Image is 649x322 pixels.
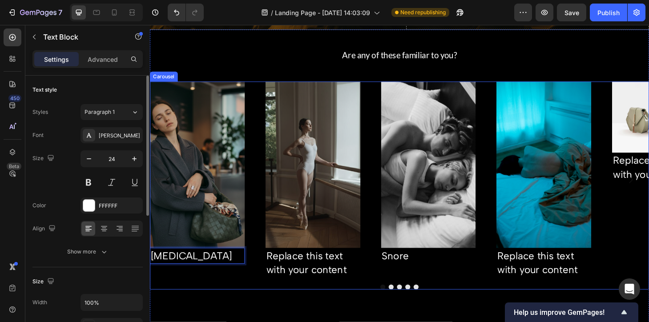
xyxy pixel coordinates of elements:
[32,298,47,306] div: Width
[2,51,28,59] div: Carousel
[32,86,57,94] div: Text style
[371,60,472,238] img: gempages_583951056501736276-e7d7f53d-76e5-4ea9-8c70-32d0139b04bc.jpg
[514,307,629,318] button: Show survey - Help us improve GemPages!
[564,9,579,16] span: Save
[32,131,44,139] div: Font
[502,153,527,178] button: Carousel Next Arrow
[124,60,225,238] img: gempages_583951056501736276-ce4ab77e-2276-4cf7-a92c-1cea03139031.png
[32,153,56,165] div: Size
[32,201,46,209] div: Color
[168,4,204,21] div: Undo/Redo
[282,278,287,283] button: Dot
[32,244,143,260] button: Show more
[494,60,596,137] img: image_demo.jpg
[1,239,101,254] p: [MEDICAL_DATA]
[43,32,119,42] p: Text Block
[4,4,66,21] button: 7
[58,7,62,18] p: 7
[275,8,370,17] span: Landing Page - [DATE] 14:03:09
[619,278,640,300] div: Open Intercom Messenger
[99,132,141,140] div: [PERSON_NAME]
[371,238,472,270] div: Replace this text with your content
[255,278,261,283] button: Dot
[273,278,278,283] button: Dot
[246,278,252,283] button: Dot
[248,239,348,254] p: Snore
[597,8,620,17] div: Publish
[32,276,56,288] div: Size
[247,60,349,238] img: gempages_583951056501736276-bb6b265c-25bc-45bc-8af4-3c64987bd7a3.jpg
[7,163,21,170] div: Beta
[32,223,57,235] div: Align
[264,278,270,283] button: Dot
[514,308,619,317] span: Help us improve GemPages!
[271,8,273,17] span: /
[67,247,109,256] div: Show more
[7,153,32,178] button: Carousel Back Arrow
[85,108,115,116] span: Paragraph 1
[99,202,141,210] div: FFFFFF
[44,55,69,64] p: Settings
[557,4,586,21] button: Save
[590,4,627,21] button: Publish
[88,55,118,64] p: Advanced
[206,27,328,37] span: Are any of these familiar to you?
[8,95,21,102] div: 450
[400,8,446,16] span: Need republishing
[494,137,596,168] div: Replace this text with your content
[81,104,143,120] button: Paragraph 1
[32,108,48,116] div: Styles
[81,294,142,310] input: Auto
[150,25,649,322] iframe: Design area
[124,238,225,270] div: Replace this text with your content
